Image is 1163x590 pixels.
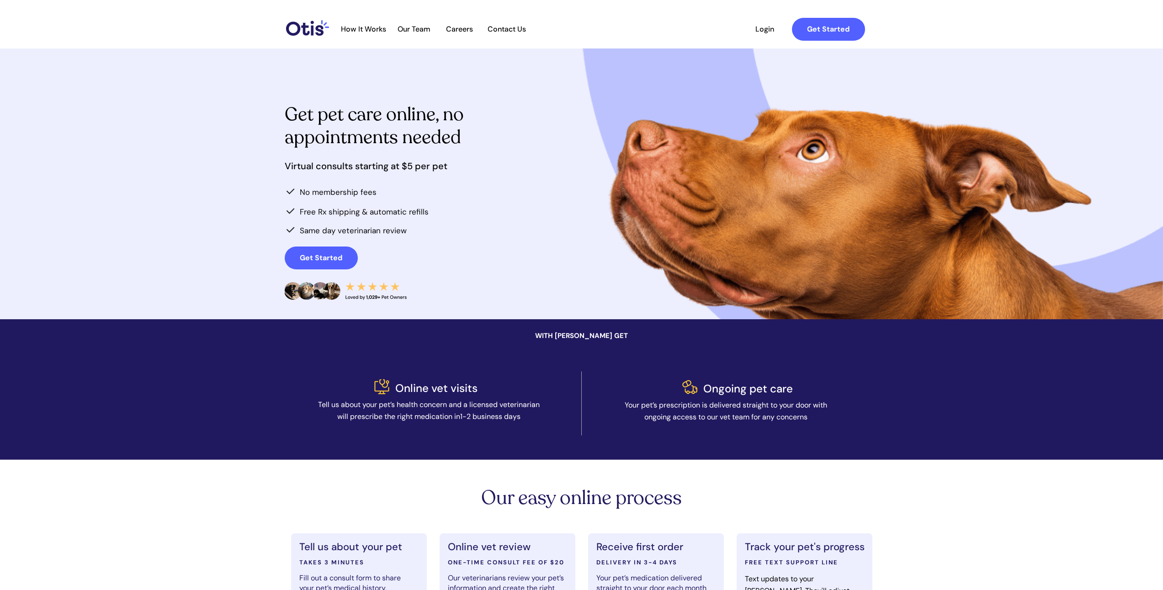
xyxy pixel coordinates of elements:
[299,540,402,553] span: Tell us about your pet
[744,25,786,33] span: Login
[745,540,865,553] span: Track your pet's progress
[300,207,429,217] span: Free Rx shipping & automatic refills
[596,558,677,566] span: DELIVERY IN 3-4 DAYS
[285,160,447,172] span: Virtual consults starting at $5 per pet
[481,485,682,511] span: Our easy online process
[460,412,520,421] span: 1-2 business days
[448,540,531,553] span: Online vet review
[336,25,391,34] a: How It Works
[535,331,628,340] span: WITH [PERSON_NAME] GET
[625,400,827,422] span: Your pet’s prescription is delivered straight to your door with ongoing access to our vet team fo...
[285,102,464,150] span: Get pet care online, no appointments needed
[318,400,540,421] span: Tell us about your pet’s health concern and a licensed veterinarian will prescribe the right medi...
[807,24,850,34] strong: Get Started
[483,25,531,33] span: Contact Us
[744,18,786,41] a: Login
[703,381,793,396] span: Ongoing pet care
[300,225,407,236] span: Same day veterinarian review
[437,25,482,33] span: Careers
[392,25,436,33] span: Our Team
[792,18,865,41] a: Get Started
[299,558,364,566] span: TAKES 3 MINUTES
[300,253,342,263] strong: Get Started
[336,25,391,33] span: How It Works
[285,247,358,269] a: Get Started
[483,25,531,34] a: Contact Us
[395,381,478,395] span: Online vet visits
[745,558,838,566] span: FREE TEXT SUPPORT LINE
[300,187,377,197] span: No membership fees
[596,540,683,553] span: Receive first order
[448,558,564,566] span: ONE-TIME CONSULT FEE OF $20
[437,25,482,34] a: Careers
[392,25,436,34] a: Our Team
